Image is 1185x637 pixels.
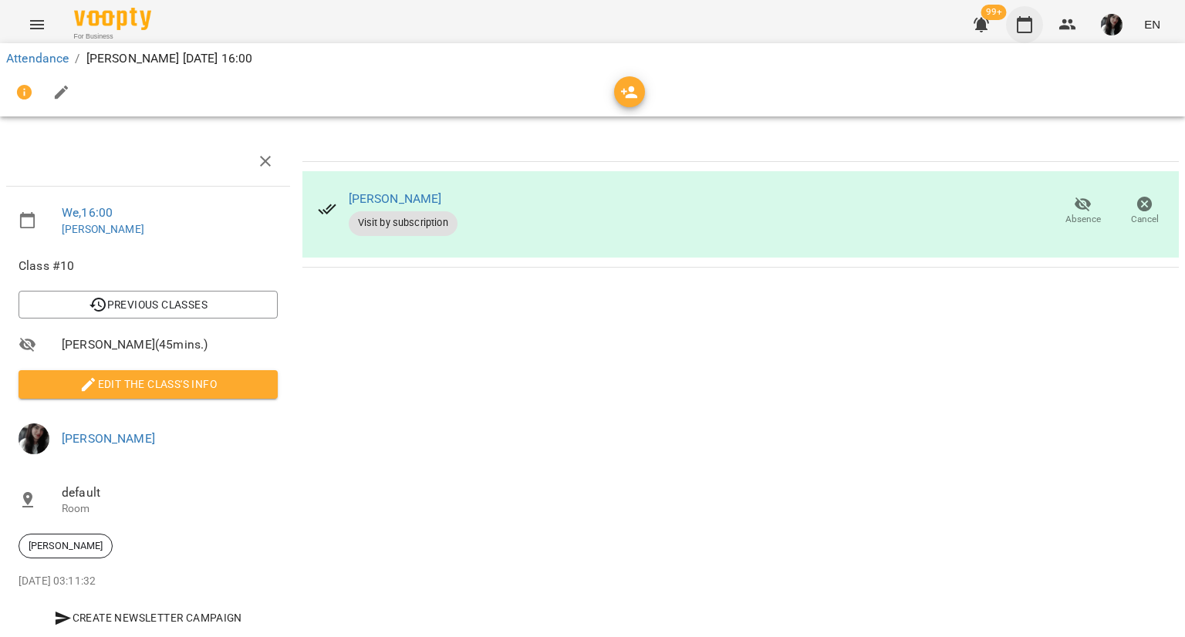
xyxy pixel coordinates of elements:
button: EN [1138,10,1166,39]
nav: breadcrumb [6,49,1179,68]
span: [PERSON_NAME] ( 45 mins. ) [62,335,278,354]
img: Voopty Logo [74,8,151,30]
span: Visit by subscription [349,216,457,230]
li: / [75,49,79,68]
p: [PERSON_NAME] [DATE] 16:00 [86,49,253,68]
span: Class #10 [19,257,278,275]
img: d9ea9a7fe13608e6f244c4400442cb9c.jpg [19,423,49,454]
span: Previous Classes [31,295,265,314]
span: Edit the class's Info [31,375,265,393]
span: [PERSON_NAME] [19,539,112,553]
span: default [62,484,278,502]
span: Create Newsletter Campaign [25,608,272,627]
span: 99+ [981,5,1007,20]
a: [PERSON_NAME] [62,223,144,235]
button: Create Newsletter Campaign [19,604,278,632]
div: [PERSON_NAME] [19,534,113,558]
p: [DATE] 03:11:32 [19,574,278,589]
a: [PERSON_NAME] [62,431,155,446]
span: For Business [74,32,151,42]
span: EN [1144,16,1160,32]
a: Attendance [6,51,69,66]
img: d9ea9a7fe13608e6f244c4400442cb9c.jpg [1101,14,1123,35]
span: Absence [1065,213,1101,226]
button: Cancel [1114,190,1176,233]
p: Room [62,501,278,517]
a: We , 16:00 [62,205,113,220]
button: Absence [1052,190,1114,233]
a: [PERSON_NAME] [349,191,442,206]
button: Previous Classes [19,291,278,318]
button: Edit the class's Info [19,370,278,398]
span: Cancel [1131,213,1159,226]
button: Menu [19,6,56,43]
